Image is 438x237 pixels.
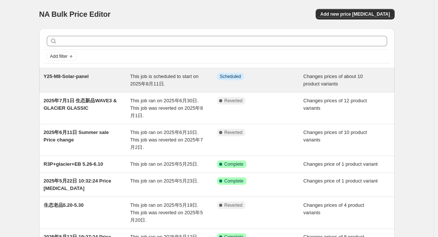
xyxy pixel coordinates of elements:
[303,130,367,143] span: Changes prices of 10 product variants
[224,178,243,184] span: Complete
[39,10,111,18] span: NA Bulk Price Editor
[130,178,199,184] span: This job ran on 2025年5月23日.
[224,202,243,208] span: Reverted
[44,178,111,191] span: 2025年5月22日 10:32:24 Price [MEDICAL_DATA]
[220,74,241,79] span: Scheduled
[50,53,68,59] span: Add filter
[130,74,199,87] span: This job is scheduled to start on 2025年8月11日.
[303,178,378,184] span: Changes price of 1 product variant
[224,161,243,167] span: Complete
[224,98,243,104] span: Reverted
[303,202,364,215] span: Changes prices of 4 product variants
[320,11,390,17] span: Add new price [MEDICAL_DATA]
[44,202,84,208] span: 生态老品5.20-5.30
[44,74,89,79] span: Y25-M8-Solar-panel
[44,130,109,143] span: 2025年6月11日 Summer sale Price change
[303,161,378,167] span: Changes price of 1 product variant
[44,161,103,167] span: R3P+glacier+EB 5.26-6.10
[44,98,117,111] span: 2025年7月1日 生态新品WAVE3 & GLACIER GLASSIC
[130,98,203,118] span: This job ran on 2025年6月30日. This job was reverted on 2025年8月1日.
[47,52,77,61] button: Add filter
[130,161,199,167] span: This job ran on 2025年5月25日.
[316,9,394,19] button: Add new price [MEDICAL_DATA]
[130,130,203,150] span: This job ran on 2025年6月10日. This job was reverted on 2025年7月2日.
[224,130,243,135] span: Reverted
[130,202,203,223] span: This job ran on 2025年5月19日. This job was reverted on 2025年5月20日.
[303,98,367,111] span: Changes prices of 12 product variants
[303,74,363,87] span: Changes prices of about 10 product variants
